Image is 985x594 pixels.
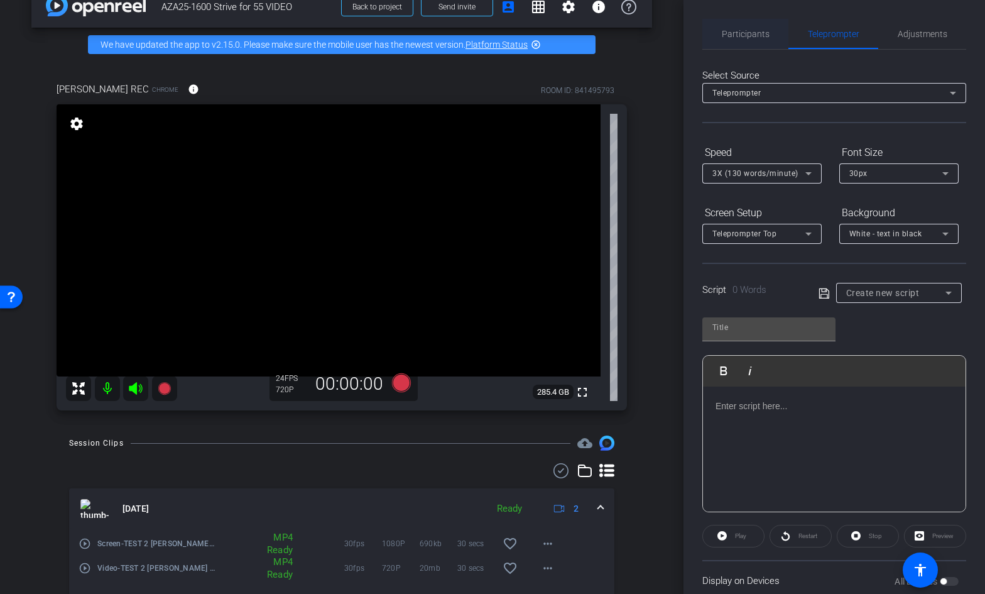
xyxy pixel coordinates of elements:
div: Select Source [702,69,966,83]
div: ROOM ID: 841495793 [541,85,614,96]
span: Chrome [152,85,178,94]
mat-icon: accessibility [913,563,928,578]
span: 20mb [420,562,457,575]
span: 720P [382,562,420,575]
span: Teleprompter Top [712,229,776,238]
div: Speed [702,142,822,163]
span: 30px [849,169,868,178]
mat-icon: cloud_upload [577,436,592,451]
mat-icon: more_horiz [540,536,555,551]
span: Send invite [438,2,476,12]
span: 3X (130 words/minute) [712,169,798,178]
mat-icon: settings [68,116,85,131]
span: [DATE] [122,502,149,515]
mat-icon: info [188,84,199,95]
span: Adjustments [898,30,947,38]
span: 30 secs [457,537,495,550]
button: Italic (⌘I) [738,358,762,383]
a: Platform Status [465,40,528,50]
div: Script [702,283,801,297]
span: Participants [722,30,770,38]
img: Session clips [599,436,614,451]
div: 720P [276,385,307,395]
span: Create new script [846,288,920,298]
img: thumb-nail [80,499,109,518]
span: 2 [574,502,579,515]
span: 30 secs [457,562,495,575]
span: 690kb [420,537,457,550]
mat-icon: favorite_border [503,561,518,576]
span: FPS [285,374,298,383]
mat-icon: favorite_border [503,536,518,551]
span: 30fps [344,562,382,575]
div: 24 [276,373,307,383]
mat-icon: highlight_off [531,40,541,50]
label: All Devices [895,575,940,588]
span: 285.4 GB [533,385,574,400]
span: Back to project [352,3,402,11]
span: 30fps [344,537,382,550]
div: MP4 Ready [261,556,300,581]
span: Teleprompter [712,89,761,97]
div: Background [839,202,959,224]
mat-icon: fullscreen [575,385,590,400]
div: Font Size [839,142,959,163]
span: White - text in black [849,229,922,238]
span: Video-TEST 2 [PERSON_NAME] REC-2025-09-02-16-10-44-760-0 [97,562,215,575]
input: Title [712,320,825,335]
span: [PERSON_NAME] REC [57,82,149,96]
span: Screen-TEST 2 [PERSON_NAME] REC-2025-09-02-16-10-44-760-0 [97,537,215,550]
div: Screen Setup [702,202,822,224]
span: Destinations for your clips [577,436,592,451]
div: Session Clips [69,437,124,449]
mat-icon: play_circle_outline [79,562,91,575]
div: Ready [491,502,528,516]
div: MP4 Ready [261,531,300,556]
button: Bold (⌘B) [712,358,736,383]
mat-expansion-panel-header: thumb-nail[DATE]Ready2 [69,488,614,529]
div: We have updated the app to v2.15.0. Please make sure the mobile user has the newest version. [88,35,596,54]
mat-icon: play_circle_outline [79,537,91,550]
span: 1080P [382,537,420,550]
mat-icon: more_horiz [540,561,555,576]
span: Teleprompter [808,30,859,38]
div: 00:00:00 [307,373,391,395]
span: 0 Words [732,284,766,295]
